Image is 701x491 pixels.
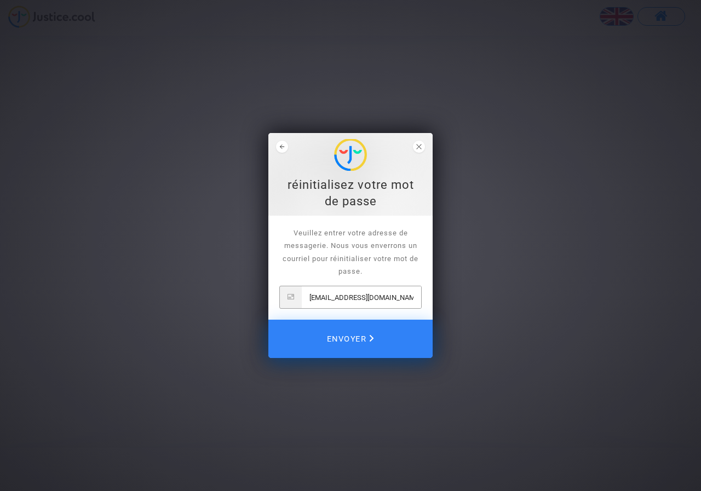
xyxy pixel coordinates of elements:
[413,141,425,153] span: close
[268,320,433,358] button: Envoyer
[276,141,288,153] span: back
[274,177,427,210] div: réinitialisez votre mot de passe
[327,327,374,351] span: Envoyer
[302,286,421,308] input: Email
[283,229,418,275] span: Veuillez entrer votre adresse de messagerie. Nous vous enverrons un courriel pour réinitialiser v...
